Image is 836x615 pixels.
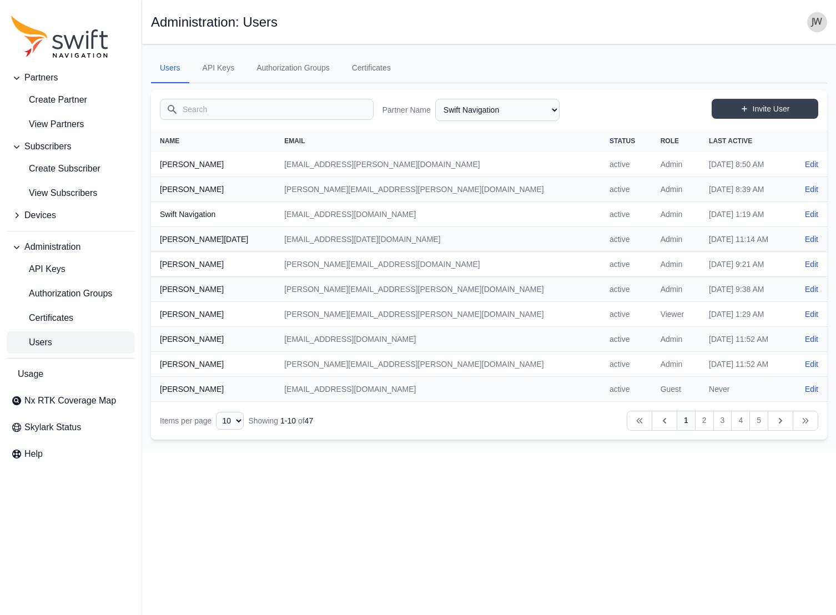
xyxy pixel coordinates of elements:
span: Administration [24,240,80,254]
span: Authorization Groups [11,287,112,300]
label: Partner Name [382,104,431,115]
a: 4 [731,411,750,431]
td: Admin [652,177,700,202]
td: [EMAIL_ADDRESS][PERSON_NAME][DOMAIN_NAME] [275,152,601,177]
th: Last Active [700,130,790,152]
a: 1 [677,411,696,431]
td: active [601,252,652,277]
th: [PERSON_NAME] [151,377,275,402]
a: 3 [713,411,732,431]
a: Authorization Groups [248,53,339,83]
a: View Partners [7,113,135,135]
span: Create Partner [11,93,87,107]
th: Status [601,130,652,152]
span: Help [24,447,43,461]
td: Admin [652,152,700,177]
td: active [601,277,652,302]
td: Never [700,377,790,402]
th: [PERSON_NAME] [151,177,275,202]
a: Edit [805,284,818,295]
select: Partner Name [435,99,560,121]
nav: Table navigation [151,402,827,440]
a: Edit [805,159,818,170]
td: active [601,352,652,377]
td: active [601,302,652,327]
a: Edit [805,359,818,370]
td: [PERSON_NAME][EMAIL_ADDRESS][PERSON_NAME][DOMAIN_NAME] [275,277,601,302]
th: [PERSON_NAME] [151,327,275,352]
a: create-partner [7,89,135,111]
th: Swift Navigation [151,202,275,227]
span: API Keys [11,263,66,276]
td: [PERSON_NAME][EMAIL_ADDRESS][PERSON_NAME][DOMAIN_NAME] [275,177,601,202]
input: Search [160,99,374,120]
td: active [601,377,652,402]
td: [DATE] 1:19 AM [700,202,790,227]
a: Nx RTK Coverage Map [7,390,135,412]
a: 5 [749,411,768,431]
span: View Subscribers [11,186,97,200]
td: Guest [652,377,700,402]
th: [PERSON_NAME] [151,252,275,277]
td: [DATE] 11:52 AM [700,352,790,377]
td: [PERSON_NAME][EMAIL_ADDRESS][PERSON_NAME][DOMAIN_NAME] [275,302,601,327]
img: user photo [807,12,827,32]
a: Edit [805,209,818,220]
th: Email [275,130,601,152]
a: Authorization Groups [7,283,135,305]
span: 47 [305,416,314,425]
a: API Keys [7,258,135,280]
td: [DATE] 11:52 AM [700,327,790,352]
td: [EMAIL_ADDRESS][DOMAIN_NAME] [275,202,601,227]
td: Admin [652,252,700,277]
button: Devices [7,204,135,226]
td: [DATE] 11:14 AM [700,227,790,252]
td: active [601,327,652,352]
a: Skylark Status [7,416,135,438]
th: [PERSON_NAME] [151,277,275,302]
button: Administration [7,236,135,258]
td: [EMAIL_ADDRESS][DATE][DOMAIN_NAME] [275,227,601,252]
td: active [601,177,652,202]
td: Admin [652,327,700,352]
button: Partners [7,67,135,89]
span: Subscribers [24,140,71,153]
a: 2 [695,411,714,431]
td: active [601,202,652,227]
a: Edit [805,234,818,245]
td: [DATE] 8:39 AM [700,177,790,202]
span: Partners [24,71,58,84]
th: [PERSON_NAME][DATE] [151,227,275,252]
a: Edit [805,259,818,270]
a: Edit [805,334,818,345]
span: Certificates [11,311,73,325]
a: Edit [805,309,818,320]
td: [DATE] 9:21 AM [700,252,790,277]
a: Certificates [7,307,135,329]
td: [EMAIL_ADDRESS][DOMAIN_NAME] [275,327,601,352]
th: Role [652,130,700,152]
th: [PERSON_NAME] [151,352,275,377]
a: View Subscribers [7,182,135,204]
a: API Keys [194,53,244,83]
td: Admin [652,202,700,227]
td: [EMAIL_ADDRESS][DOMAIN_NAME] [275,377,601,402]
td: active [601,152,652,177]
th: [PERSON_NAME] [151,152,275,177]
span: View Partners [11,118,84,131]
a: Edit [805,184,818,195]
span: Items per page [160,416,211,425]
td: Admin [652,352,700,377]
a: Create Subscriber [7,158,135,180]
td: Admin [652,227,700,252]
td: [DATE] 9:38 AM [700,277,790,302]
a: Invite User [712,99,818,119]
a: Certificates [343,53,400,83]
td: [DATE] 1:29 AM [700,302,790,327]
td: [PERSON_NAME][EMAIL_ADDRESS][PERSON_NAME][DOMAIN_NAME] [275,352,601,377]
span: 1 - 10 [280,416,296,425]
a: Edit [805,384,818,395]
select: Display Limit [216,412,244,430]
span: Devices [24,209,56,222]
th: [PERSON_NAME] [151,302,275,327]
